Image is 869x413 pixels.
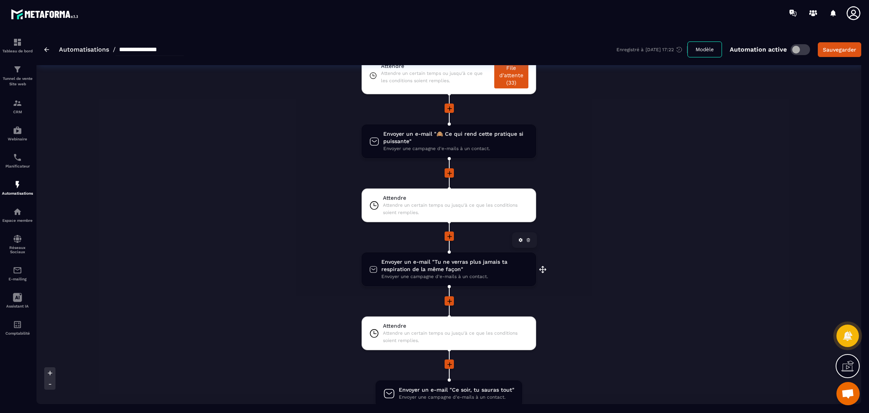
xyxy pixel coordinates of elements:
span: Envoyer un e-mail "Tu ne verras plus jamais ta respiration de la même façon" [381,258,528,273]
div: Ouvrir le chat [836,382,860,405]
a: File d'attente (33) [494,62,528,88]
button: Sauvegarder [818,42,861,57]
p: E-mailing [2,277,33,281]
a: accountantaccountantComptabilité [2,314,33,341]
a: social-networksocial-networkRéseaux Sociaux [2,228,33,260]
span: Attendre [383,194,528,202]
img: accountant [13,320,22,329]
a: automationsautomationsEspace membre [2,201,33,228]
span: Envoyer une campagne d'e-mails à un contact. [381,273,528,280]
span: Envoyer un e-mail "🙈 Ce qui rend cette pratique si puissante" [383,130,528,145]
p: [DATE] 17:22 [646,47,674,52]
span: Attendre un certain temps ou jusqu'à ce que les conditions soient remplies. [383,330,528,344]
p: Planificateur [2,164,33,168]
img: formation [13,38,22,47]
a: Assistant IA [2,287,33,314]
img: formation [13,65,22,74]
a: automationsautomationsAutomatisations [2,174,33,201]
img: automations [13,207,22,216]
a: Automatisations [59,46,109,53]
img: social-network [13,234,22,244]
span: Attendre [383,322,528,330]
span: Attendre un certain temps ou jusqu'à ce que les conditions soient remplies. [381,70,490,85]
p: Tunnel de vente Site web [2,76,33,87]
span: Envoyer un e-mail "Ce soir, tu sauras tout" [399,386,514,394]
img: arrow [44,47,49,52]
a: emailemailE-mailing [2,260,33,287]
p: Webinaire [2,137,33,141]
img: email [13,266,22,275]
button: Modèle [687,41,722,57]
a: automationsautomationsWebinaire [2,120,33,147]
img: logo [11,7,81,21]
span: Attendre [381,62,490,70]
span: Envoyer une campagne d'e-mails à un contact. [383,145,528,152]
p: Assistant IA [2,304,33,308]
span: Envoyer une campagne d'e-mails à un contact. [399,394,514,401]
p: Comptabilité [2,331,33,335]
img: formation [13,98,22,108]
div: Sauvegarder [823,46,856,54]
p: CRM [2,110,33,114]
div: Enregistré à [616,46,687,53]
a: formationformationTableau de bord [2,32,33,59]
p: Automation active [730,46,787,53]
p: Tableau de bord [2,49,33,53]
span: / [113,46,116,53]
img: automations [13,180,22,189]
span: Attendre un certain temps ou jusqu'à ce que les conditions soient remplies. [383,202,528,216]
p: Réseaux Sociaux [2,245,33,254]
p: Automatisations [2,191,33,195]
p: Espace membre [2,218,33,223]
img: scheduler [13,153,22,162]
a: schedulerschedulerPlanificateur [2,147,33,174]
a: formationformationTunnel de vente Site web [2,59,33,93]
a: formationformationCRM [2,93,33,120]
img: automations [13,126,22,135]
